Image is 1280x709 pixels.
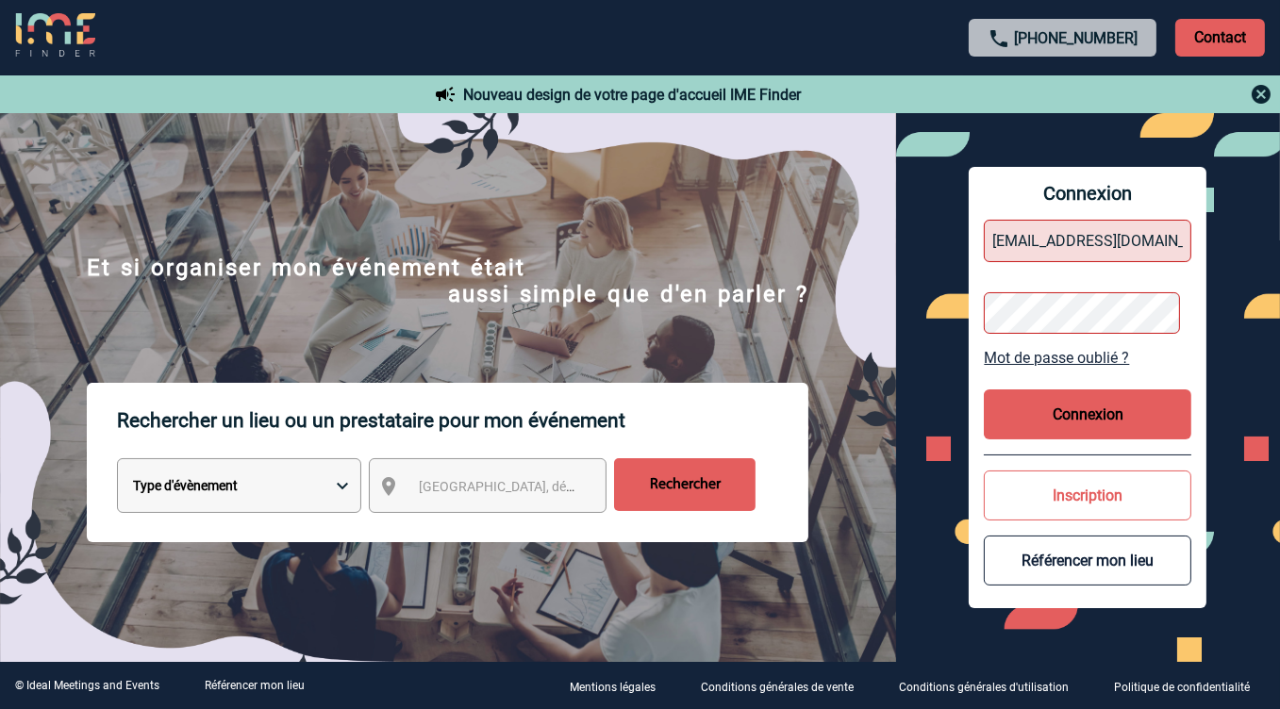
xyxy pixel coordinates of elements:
p: Conditions générales d'utilisation [899,681,1069,694]
button: Connexion [984,389,1191,439]
p: Politique de confidentialité [1114,681,1250,694]
a: Mentions légales [555,677,686,695]
input: Identifiant ou mot de passe incorrect [984,220,1191,262]
button: Inscription [984,470,1191,520]
p: Contact [1175,19,1265,57]
p: Rechercher un lieu ou un prestataire pour mon événement [117,383,808,458]
input: Rechercher [614,458,756,511]
a: Conditions générales d'utilisation [884,677,1099,695]
span: [GEOGRAPHIC_DATA], département, région... [419,479,681,494]
a: [PHONE_NUMBER] [1014,29,1138,47]
a: Mot de passe oublié ? [984,349,1191,367]
a: Politique de confidentialité [1099,677,1280,695]
span: Connexion [984,182,1191,205]
p: Conditions générales de vente [701,681,854,694]
button: Référencer mon lieu [984,536,1191,585]
a: Référencer mon lieu [205,679,305,692]
img: call-24-px.png [988,27,1010,50]
div: © Ideal Meetings and Events [15,679,159,692]
p: Mentions légales [570,681,656,694]
a: Conditions générales de vente [686,677,884,695]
